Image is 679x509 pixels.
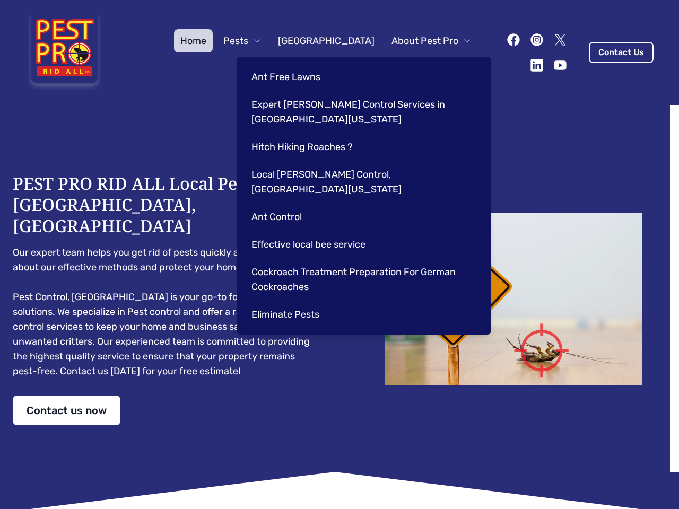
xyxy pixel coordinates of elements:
a: Cockroach Treatment Preparation For German Cockroaches [245,260,478,299]
button: About Pest Pro [385,29,477,52]
a: Hitch Hiking Roaches ? [245,135,478,159]
a: Local [PERSON_NAME] Control, [GEOGRAPHIC_DATA][US_STATE] [245,163,478,201]
a: Expert [PERSON_NAME] Control Services in [GEOGRAPHIC_DATA][US_STATE] [245,93,478,131]
h1: PEST PRO RID ALL Local Pest Control [GEOGRAPHIC_DATA], [GEOGRAPHIC_DATA] [13,173,318,236]
img: Pest Pro Rid All [25,13,103,92]
a: Contact [429,52,477,76]
pre: Our expert team helps you get rid of pests quickly and safely. Learn about our effective methods ... [13,245,318,379]
a: Ant Control [245,205,478,229]
button: Pest Control Community B2B [234,52,388,76]
a: Effective local bee service [245,233,478,256]
a: Contact Us [589,42,654,63]
a: Blog [393,52,425,76]
span: Pests [223,33,248,48]
a: Contact us now [13,396,120,425]
a: Home [174,29,213,52]
span: About Pest Pro [391,33,458,48]
button: Pests [217,29,267,52]
img: Dead cockroach on floor with caution sign pest control [361,213,666,385]
a: Ant Free Lawns [245,65,478,89]
a: Eliminate Pests [245,303,478,326]
a: [GEOGRAPHIC_DATA] [272,29,381,52]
